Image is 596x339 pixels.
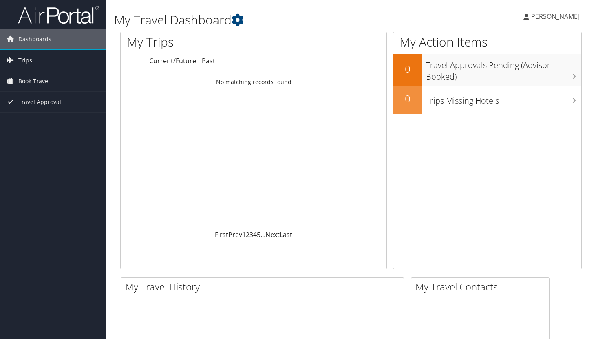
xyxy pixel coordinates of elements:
[426,91,581,106] h3: Trips Missing Hotels
[257,230,260,239] a: 5
[249,230,253,239] a: 3
[202,56,215,65] a: Past
[415,280,549,294] h2: My Travel Contacts
[18,50,32,71] span: Trips
[114,11,430,29] h1: My Travel Dashboard
[529,12,580,21] span: [PERSON_NAME]
[246,230,249,239] a: 2
[280,230,292,239] a: Last
[393,33,581,51] h1: My Action Items
[393,54,581,85] a: 0Travel Approvals Pending (Advisor Booked)
[523,4,588,29] a: [PERSON_NAME]
[393,86,581,114] a: 0Trips Missing Hotels
[215,230,228,239] a: First
[121,75,386,89] td: No matching records found
[18,92,61,112] span: Travel Approval
[393,62,422,76] h2: 0
[18,71,50,91] span: Book Travel
[125,280,404,294] h2: My Travel History
[253,230,257,239] a: 4
[18,5,99,24] img: airportal-logo.png
[149,56,196,65] a: Current/Future
[228,230,242,239] a: Prev
[393,92,422,106] h2: 0
[426,55,581,82] h3: Travel Approvals Pending (Advisor Booked)
[260,230,265,239] span: …
[242,230,246,239] a: 1
[265,230,280,239] a: Next
[127,33,269,51] h1: My Trips
[18,29,51,49] span: Dashboards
